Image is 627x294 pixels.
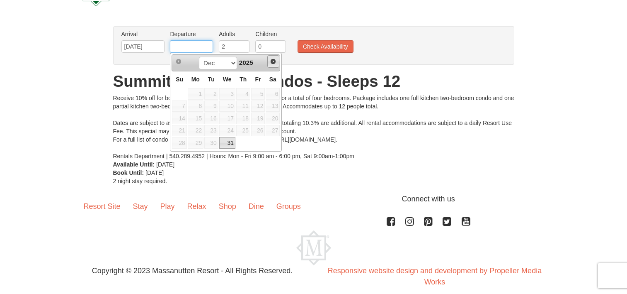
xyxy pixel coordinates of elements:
span: [DATE] [145,169,164,176]
td: available [187,88,204,100]
td: available [265,88,280,100]
span: 28 [172,137,186,149]
h1: Summit Adjoining Condos - Sleeps 12 [113,73,514,90]
span: 1 [188,88,203,100]
label: Children [255,30,286,38]
strong: Book Until: [113,169,144,176]
span: 6 [266,88,280,100]
td: available [236,88,251,100]
span: 29 [188,137,203,149]
span: 21 [172,125,186,137]
span: 17 [219,113,235,124]
td: available [172,137,187,149]
span: 2 [204,88,218,100]
span: 19 [251,113,265,124]
span: 24 [219,125,235,137]
a: Shop [213,194,242,219]
a: Relax [181,194,213,219]
p: Copyright © 2023 Massanutten Resort - All Rights Reserved. [71,265,314,277]
td: available [265,100,280,113]
span: 11 [236,100,250,112]
td: available [172,100,187,113]
td: available [204,100,219,113]
strong: Available Until: [113,161,155,168]
td: available [219,125,236,137]
a: Resort Site [77,194,127,219]
span: [DATE] [156,161,174,168]
span: Sunday [176,76,183,83]
span: Saturday [269,76,276,83]
span: 2 night stay required. [113,178,167,184]
td: available [187,112,204,125]
span: 13 [266,100,280,112]
td: available [219,137,236,149]
button: Check Availability [298,40,353,53]
td: available [204,112,219,125]
span: 9 [204,100,218,112]
a: Next [267,55,280,68]
label: Adults [219,30,249,38]
td: available [172,125,187,137]
span: 5 [251,88,265,100]
span: 20 [266,113,280,124]
a: Play [154,194,181,219]
span: Tuesday [208,76,215,83]
label: Departure [170,30,213,38]
span: 27 [266,125,280,137]
span: 18 [236,113,250,124]
span: 8 [188,100,203,112]
span: 22 [188,125,203,137]
td: available [251,125,266,137]
a: Stay [127,194,154,219]
div: Receive 10% off for booking two adjoining two-bedroom condos, for a total of four bedrooms. Packa... [113,94,514,160]
td: available [204,88,219,100]
span: 7 [172,100,186,112]
span: 30 [204,137,218,149]
td: available [172,112,187,125]
td: available [187,100,204,113]
span: Thursday [240,76,247,83]
span: 14 [172,113,186,124]
td: available [219,88,236,100]
span: 2025 [239,59,253,66]
td: available [265,112,280,125]
span: 25 [236,125,250,137]
span: 12 [251,100,265,112]
td: available [236,112,251,125]
span: 26 [251,125,265,137]
label: Arrival [121,30,165,38]
td: available [236,125,251,137]
span: 3 [219,88,235,100]
td: available [236,100,251,113]
span: Friday [255,76,261,83]
span: Prev [175,58,182,65]
td: available [187,125,204,137]
a: Responsive website design and development by Propeller Media Works [328,267,542,286]
td: available [187,137,204,149]
img: Massanutten Resort Logo [296,230,331,265]
span: Monday [191,76,200,83]
td: available [219,112,236,125]
td: available [204,137,219,149]
td: available [251,100,266,113]
span: Wednesday [223,76,232,83]
td: available [265,125,280,137]
span: 23 [204,125,218,137]
a: Groups [270,194,307,219]
span: 15 [188,113,203,124]
a: Dine [242,194,270,219]
td: available [219,100,236,113]
a: 31 [219,137,235,149]
td: available [251,88,266,100]
span: Next [270,58,276,65]
p: Connect with us [77,194,550,205]
td: available [204,125,219,137]
td: available [251,112,266,125]
a: Prev [173,56,184,67]
span: 4 [236,88,250,100]
span: 10 [219,100,235,112]
span: 16 [204,113,218,124]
